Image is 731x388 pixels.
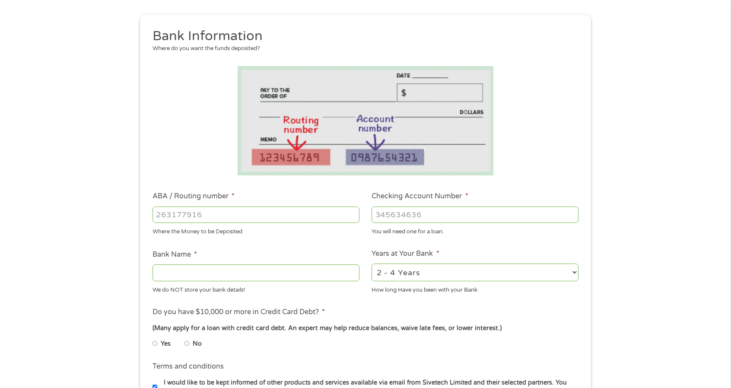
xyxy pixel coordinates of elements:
[161,339,171,349] label: Yes
[153,207,359,223] input: 263177916
[153,225,359,236] div: Where the Money to be Deposited
[153,362,224,371] label: Terms and conditions
[372,192,468,201] label: Checking Account Number
[193,339,202,349] label: No
[153,28,572,45] h2: Bank Information
[153,45,572,53] div: Where do you want the funds deposited?
[372,283,578,294] div: How long Have you been with your Bank
[153,308,325,317] label: Do you have $10,000 or more in Credit Card Debt?
[153,283,359,294] div: We do NOT store your bank details!
[153,324,578,333] div: (Many apply for a loan with credit card debt. An expert may help reduce balances, waive late fees...
[153,192,235,201] label: ABA / Routing number
[372,225,578,236] div: You will need one for a loan.
[238,66,493,175] img: Routing number location
[153,250,197,259] label: Bank Name
[372,249,439,258] label: Years at Your Bank
[372,207,578,223] input: 345634636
